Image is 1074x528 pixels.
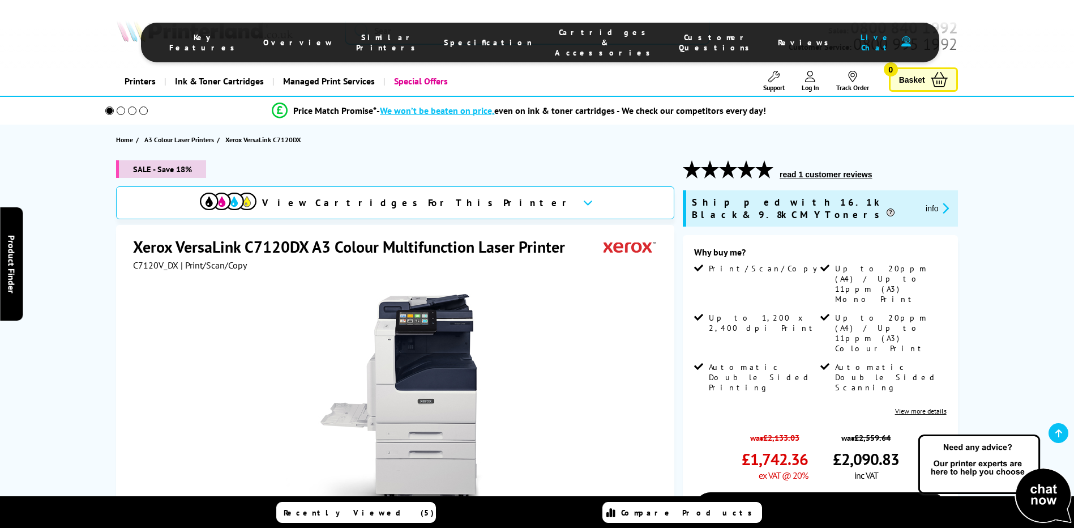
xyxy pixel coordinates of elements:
span: A3 Colour Laser Printers [144,134,214,146]
span: Overview [263,37,333,48]
span: Xerox VersaLink C7120DX [225,134,301,146]
h1: Xerox VersaLink C7120DX A3 Colour Multifunction Laser Printer [133,236,576,257]
span: was [742,427,808,443]
span: Live Chat [857,32,896,53]
img: Xerox VersaLink C7120DX [286,293,508,516]
span: Price Match Promise* [293,105,376,116]
a: Track Order [836,71,869,92]
strike: £2,133.03 [763,432,799,443]
span: C7120V_DX [133,259,178,271]
a: Special Offers [383,67,456,96]
a: Log In [802,71,819,92]
div: Why buy me? [694,246,947,263]
button: read 1 customer reviews [776,169,875,180]
span: Automatic Double Sided Printing [709,362,818,393]
span: Print/Scan/Copy [709,263,825,274]
span: ex VAT @ 20% [759,470,808,481]
button: promo-description [922,202,952,215]
span: SALE - Save 18% [116,160,206,178]
a: Home [116,134,136,146]
span: Reviews [778,37,835,48]
img: user-headset-duotone.svg [901,36,911,47]
span: Customer Questions [679,32,755,53]
a: Recently Viewed (5) [276,502,436,523]
span: inc VAT [854,470,878,481]
a: Printers [116,67,164,96]
span: Up to 20ppm (A4) / Up to 11ppm (A3) Colour Print [835,313,944,354]
span: Recently Viewed (5) [284,508,434,518]
strike: £2,559.64 [854,432,891,443]
span: Key Features [169,32,241,53]
span: Basket [899,72,925,87]
span: Up to 20ppm (A4) / Up to 11ppm (A3) Mono Print [835,263,944,304]
span: was [833,427,899,443]
img: Xerox [604,236,656,257]
a: Xerox VersaLink C7120DX [225,134,304,146]
span: Up to 1,200 x 2,400 dpi Print [709,313,818,333]
a: Basket 0 [889,67,958,92]
span: Ink & Toner Cartridges [175,67,264,96]
span: Support [763,83,785,92]
img: View Cartridges [200,193,256,210]
span: Product Finder [6,235,17,293]
a: A3 Colour Laser Printers [144,134,217,146]
a: Ink & Toner Cartridges [164,67,272,96]
span: | Print/Scan/Copy [181,259,247,271]
span: Similar Printers [356,32,421,53]
span: View Cartridges For This Printer [262,197,574,209]
img: Open Live Chat window [915,433,1074,526]
li: modal_Promise [90,101,949,121]
a: Compare Products [602,502,762,523]
span: Specification [444,37,532,48]
span: We won’t be beaten on price, [380,105,494,116]
span: Log In [802,83,819,92]
a: Managed Print Services [272,67,383,96]
span: Shipped with 16.1k Black & 9.8k CMY Toners [692,196,917,221]
a: View more details [895,407,947,415]
span: Cartridges & Accessories [555,27,656,58]
span: 0 [884,62,898,76]
span: £2,090.83 [833,449,899,470]
div: - even on ink & toner cartridges - We check our competitors every day! [376,105,766,116]
span: £1,742.36 [742,449,808,470]
span: Automatic Double Sided Scanning [835,362,944,393]
a: Support [763,71,785,92]
span: Home [116,134,133,146]
a: Add to Basket [694,492,947,525]
span: Compare Products [621,508,758,518]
